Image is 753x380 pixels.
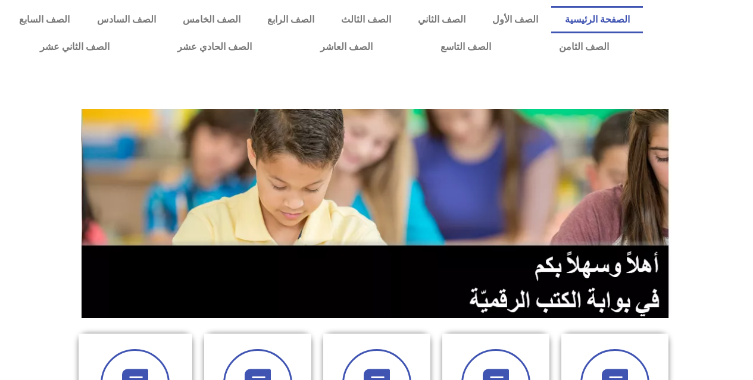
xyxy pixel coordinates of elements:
[407,33,525,61] a: الصف التاسع
[169,6,254,33] a: الصف الخامس
[525,33,643,61] a: الصف الثامن
[143,33,286,61] a: الصف الحادي عشر
[327,6,404,33] a: الصف الثالث
[83,6,169,33] a: الصف السادس
[6,33,143,61] a: الصف الثاني عشر
[551,6,643,33] a: الصفحة الرئيسية
[6,6,83,33] a: الصف السابع
[404,6,479,33] a: الصف الثاني
[254,6,327,33] a: الصف الرابع
[479,6,551,33] a: الصف الأول
[286,33,407,61] a: الصف العاشر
